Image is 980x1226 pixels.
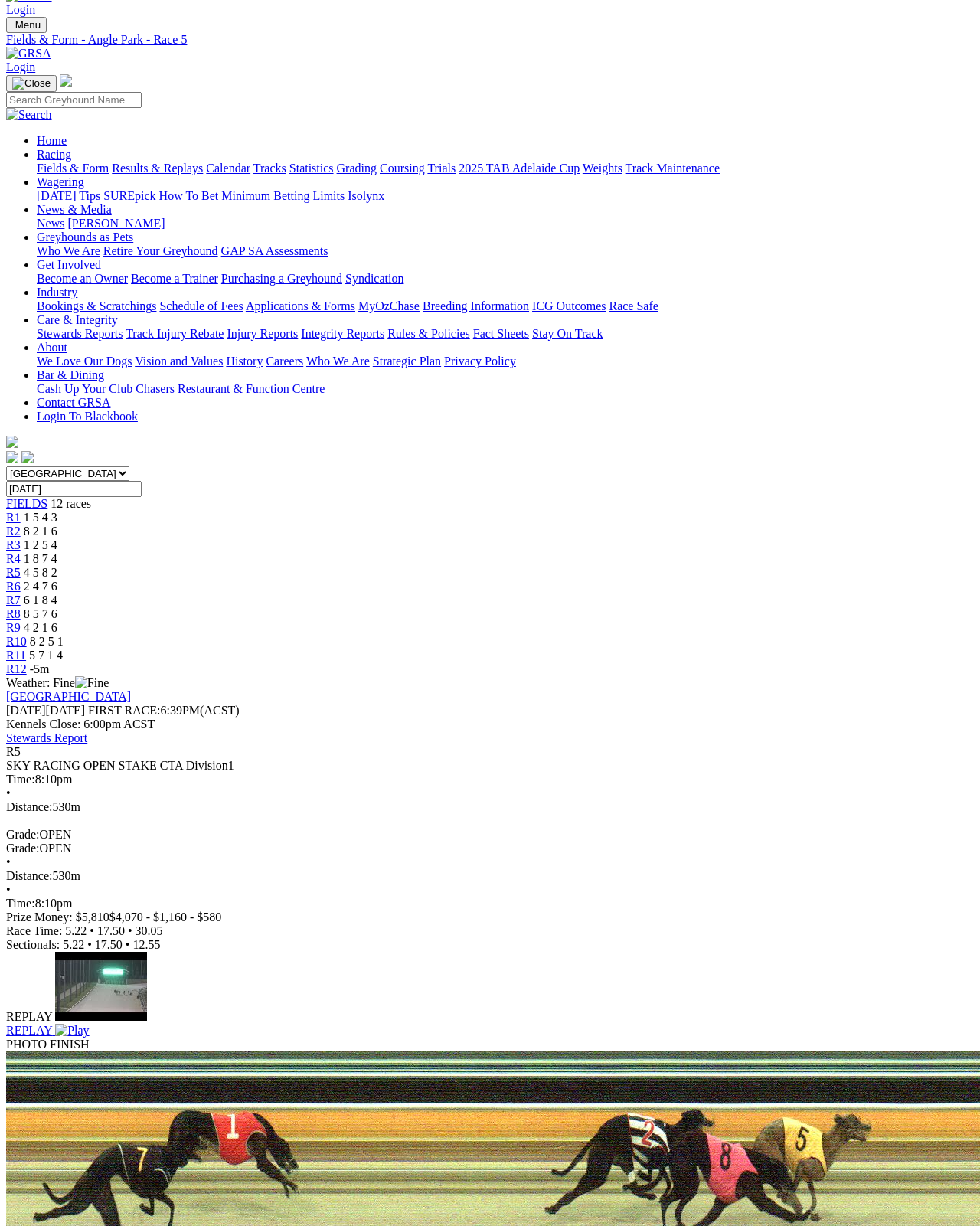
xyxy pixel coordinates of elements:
a: Retire Your Greyhound [103,244,218,257]
span: FIRST RACE: [88,704,160,717]
span: $4,070 - $1,160 - $580 [109,911,222,924]
a: R3 [6,538,21,551]
a: Who We Are [306,355,370,368]
a: Strategic Plan [373,355,441,368]
a: Wagering [37,175,84,188]
div: About [37,355,974,368]
div: SKY RACING OPEN STAKE CTA Division1 [6,759,974,773]
div: Prize Money: $5,810 [6,911,974,924]
span: • [90,924,94,937]
input: Select date [6,481,142,497]
div: News & Media [37,217,974,230]
span: -5m [30,662,50,675]
a: Contact GRSA [37,396,110,409]
span: 6 1 8 4 [24,593,57,606]
a: Who We Are [37,244,100,257]
a: R5 [6,566,21,579]
span: R7 [6,593,21,606]
span: [DATE] [6,704,46,717]
span: REPLAY [6,1010,52,1023]
a: Cash Up Your Club [37,382,132,395]
div: Industry [37,299,974,313]
a: R2 [6,525,21,538]
a: Fields & Form [37,162,109,175]
div: 8:10pm [6,773,974,786]
span: 5.22 [65,924,87,937]
a: Track Injury Rebate [126,327,224,340]
a: About [37,341,67,354]
span: 2 4 7 6 [24,580,57,593]
span: R8 [6,607,21,620]
a: Minimum Betting Limits [221,189,345,202]
img: Search [6,108,52,122]
div: Get Involved [37,272,974,286]
span: [DATE] [6,704,85,717]
a: R12 [6,662,27,675]
a: Grading [337,162,377,175]
a: R6 [6,580,21,593]
a: Become a Trainer [131,272,218,285]
a: [PERSON_NAME] [67,217,165,230]
a: Applications & Forms [246,299,355,312]
span: • [6,855,11,868]
span: 1 8 7 4 [24,552,57,565]
span: 12 races [51,497,91,510]
span: • [87,938,92,951]
button: Toggle navigation [6,17,47,33]
a: We Love Our Dogs [37,355,132,368]
a: Integrity Reports [301,327,384,340]
a: R10 [6,635,27,648]
a: GAP SA Assessments [221,244,328,257]
span: REPLAY [6,1024,52,1037]
span: Time: [6,897,35,910]
a: Fields & Form - Angle Park - Race 5 [6,33,974,47]
span: Menu [15,19,41,31]
a: Stay On Track [532,327,603,340]
span: R9 [6,621,21,634]
span: Weather: Fine [6,676,109,689]
span: R5 [6,745,21,758]
a: Home [37,134,67,147]
span: Sectionals: [6,938,60,951]
img: logo-grsa-white.png [60,74,72,87]
a: Greyhounds as Pets [37,230,133,244]
div: 8:10pm [6,897,974,911]
a: Injury Reports [227,327,298,340]
input: Search [6,92,142,108]
a: FIELDS [6,497,47,510]
span: • [6,786,11,799]
div: Kennels Close: 6:00pm ACST [6,718,974,731]
a: Purchasing a Greyhound [221,272,342,285]
span: 8 2 5 1 [30,635,64,648]
div: Racing [37,162,974,175]
img: GRSA [6,47,51,60]
span: 4 5 8 2 [24,566,57,579]
a: REPLAY Play [6,1010,974,1038]
span: Grade: [6,828,40,841]
a: [GEOGRAPHIC_DATA] [6,690,131,703]
a: Privacy Policy [444,355,516,368]
span: 12.55 [132,938,160,951]
img: default.jpg [55,952,147,1021]
span: 30.05 [136,924,163,937]
a: News & Media [37,203,112,216]
span: 8 2 1 6 [24,525,57,538]
span: Race Time: [6,924,62,937]
span: R4 [6,552,21,565]
a: Weights [583,162,622,175]
a: Stewards Report [6,731,87,744]
span: R1 [6,511,21,524]
a: 2025 TAB Adelaide Cup [459,162,580,175]
a: Vision and Values [135,355,223,368]
a: Rules & Policies [387,327,470,340]
span: Distance: [6,800,52,813]
a: Bookings & Scratchings [37,299,156,312]
span: Grade: [6,842,40,855]
div: 530m [6,869,974,883]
